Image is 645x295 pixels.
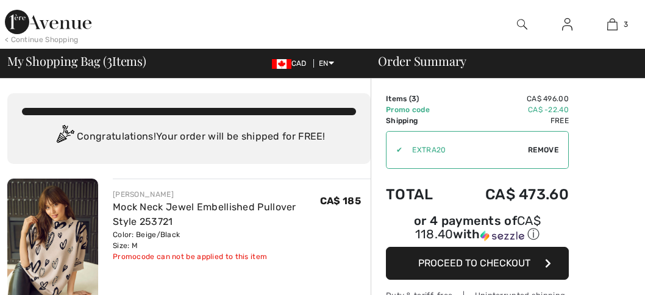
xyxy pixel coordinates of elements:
img: My Bag [607,17,618,32]
img: search the website [517,17,527,32]
td: CA$ 496.00 [452,93,569,104]
span: EN [319,59,334,68]
img: Canadian Dollar [272,59,291,69]
span: 3 [412,94,416,103]
div: Promocode can not be applied to this item [113,251,320,262]
img: Sezzle [480,230,524,241]
td: Shipping [386,115,452,126]
button: Proceed to Checkout [386,247,569,280]
div: or 4 payments ofCA$ 118.40withSezzle Click to learn more about Sezzle [386,215,569,247]
span: 3 [107,52,112,68]
td: Total [386,174,452,215]
img: My Info [562,17,572,32]
img: Congratulation2.svg [52,125,77,149]
td: CA$ -22.40 [452,104,569,115]
div: [PERSON_NAME] [113,189,320,200]
td: Free [452,115,569,126]
td: CA$ 473.60 [452,174,569,215]
a: 3 [591,17,635,32]
span: CA$ 118.40 [415,213,541,241]
span: My Shopping Bag ( Items) [7,55,146,67]
input: Promo code [402,132,528,168]
span: Remove [528,144,558,155]
a: Mock Neck Jewel Embellished Pullover Style 253721 [113,201,296,227]
div: or 4 payments of with [386,215,569,243]
div: < Continue Shopping [5,34,79,45]
td: Items ( ) [386,93,452,104]
span: CAD [272,59,312,68]
div: Congratulations! Your order will be shipped for FREE! [22,125,356,149]
span: 3 [624,19,628,30]
div: Order Summary [363,55,638,67]
a: Sign In [552,17,582,32]
span: CA$ 185 [320,195,361,207]
div: ✔ [387,144,402,155]
td: Promo code [386,104,452,115]
div: Color: Beige/Black Size: M [113,229,320,251]
img: 1ère Avenue [5,10,91,34]
span: Proceed to Checkout [418,257,530,269]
